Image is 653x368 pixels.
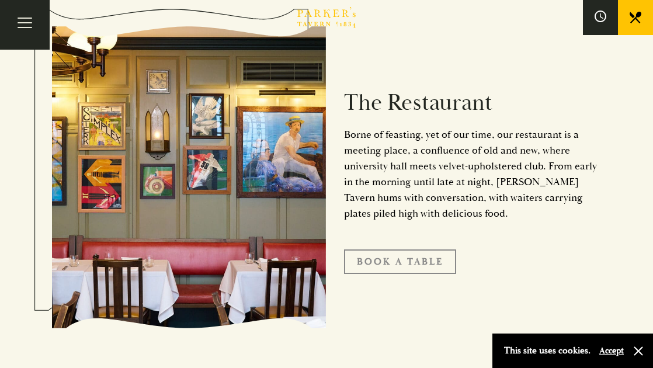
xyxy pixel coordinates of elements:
[633,345,644,357] button: Close and accept
[504,342,591,359] p: This site uses cookies.
[344,127,601,221] p: Borne of feasting, yet of our time, our restaurant is a meeting place, a confluence of old and ne...
[344,249,456,274] a: Book A Table
[344,89,601,117] h2: The Restaurant
[599,345,624,356] button: Accept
